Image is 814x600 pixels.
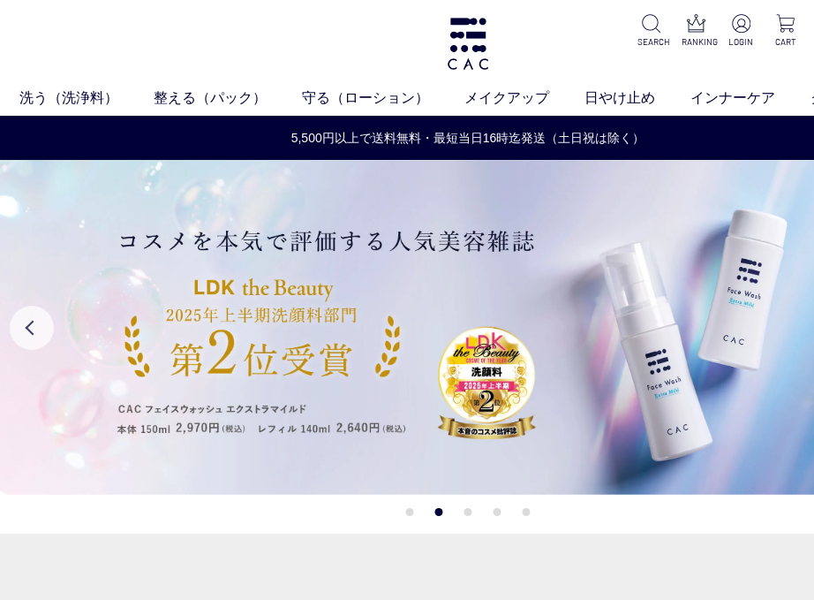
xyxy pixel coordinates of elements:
[445,18,491,70] img: logo
[772,14,800,49] a: CART
[690,87,810,109] a: インナーケア
[464,508,472,516] button: 3 of 5
[435,508,443,516] button: 2 of 5
[10,306,54,350] button: Previous
[772,35,800,49] p: CART
[727,35,755,49] p: LOGIN
[406,508,414,516] button: 1 of 5
[682,14,710,49] a: RANKING
[584,87,690,109] a: 日やけ止め
[727,14,755,49] a: LOGIN
[637,35,666,49] p: SEARCH
[494,508,501,516] button: 4 of 5
[154,87,302,109] a: 整える（パック）
[19,87,154,109] a: 洗う（洗浄料）
[302,87,464,109] a: 守る（ローション）
[682,35,710,49] p: RANKING
[523,508,531,516] button: 5 of 5
[464,87,584,109] a: メイクアップ
[637,14,666,49] a: SEARCH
